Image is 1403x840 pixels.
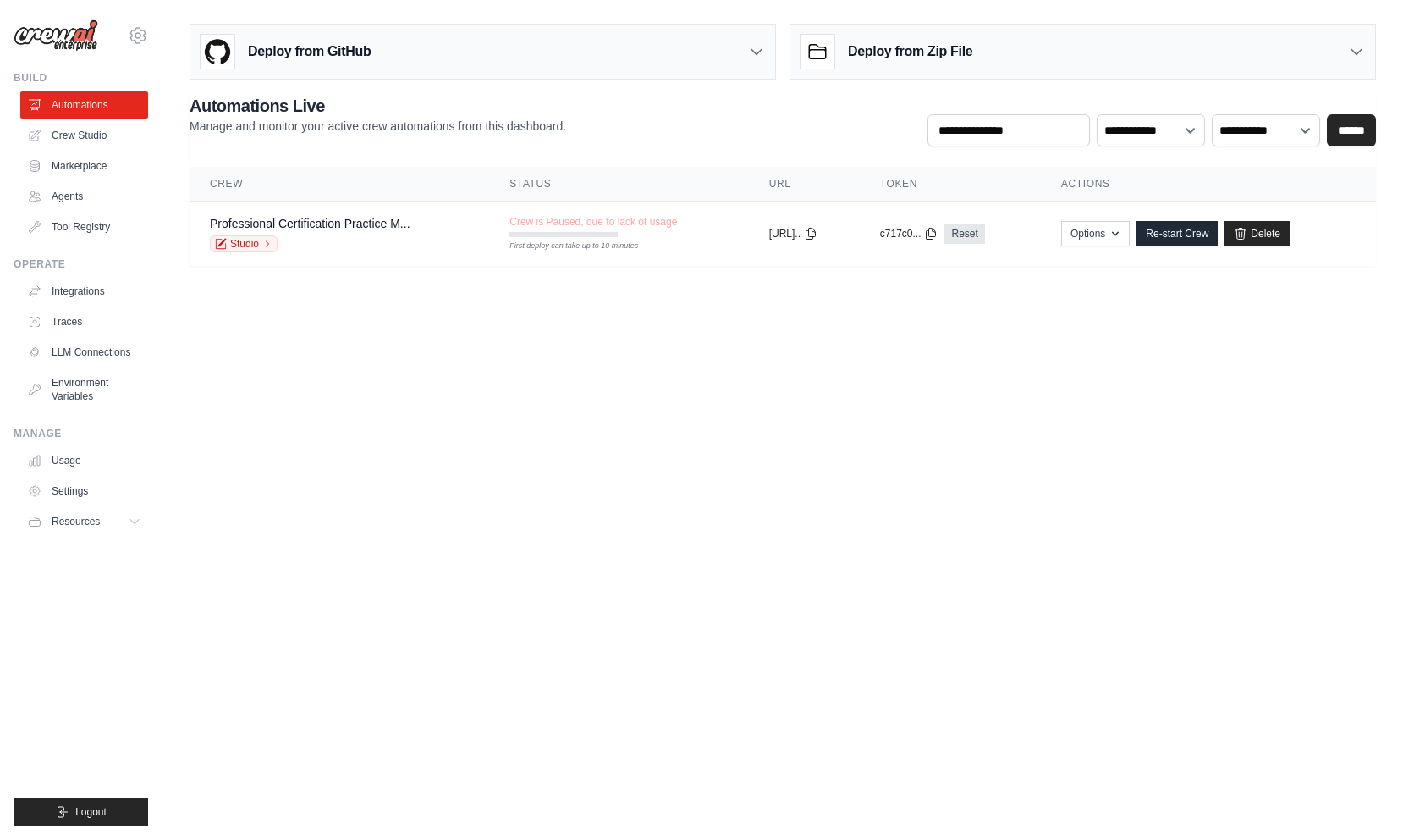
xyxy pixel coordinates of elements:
a: Professional Certification Practice M... [210,217,410,230]
div: Build [14,71,148,85]
th: URL [749,167,860,202]
h2: Automations Live [190,94,566,118]
a: Automations [20,91,148,119]
span: Resources [52,515,100,528]
a: Agents [20,183,148,210]
button: Resources [20,508,148,535]
a: Studio [210,235,278,252]
div: Operate [14,257,148,271]
span: Logout [75,805,107,819]
a: Usage [20,447,148,474]
div: Manage [14,427,148,440]
a: Crew Studio [20,122,148,149]
a: Integrations [20,278,148,305]
a: Delete [1224,221,1290,246]
a: Tool Registry [20,213,148,240]
button: Logout [14,798,148,826]
th: Status [489,167,748,202]
th: Crew [190,167,489,202]
a: Settings [20,478,148,505]
a: Re-start Crew [1136,221,1218,246]
h3: Deploy from GitHub [248,41,371,62]
button: Options [1061,221,1130,246]
th: Token [860,167,1041,202]
a: Marketplace [20,152,148,180]
a: Traces [20,308,148,335]
h3: Deploy from Zip File [848,41,972,62]
span: Crew is Paused, due to lack of usage [509,215,677,229]
a: LLM Connections [20,339,148,366]
a: Environment Variables [20,369,148,410]
img: GitHub Logo [201,35,234,69]
button: c717c0... [880,227,938,240]
img: Logo [14,19,98,52]
th: Actions [1041,167,1376,202]
div: First deploy can take up to 10 minutes [509,240,618,252]
a: Reset [944,224,984,244]
p: Manage and monitor your active crew automations from this dashboard. [190,118,566,135]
